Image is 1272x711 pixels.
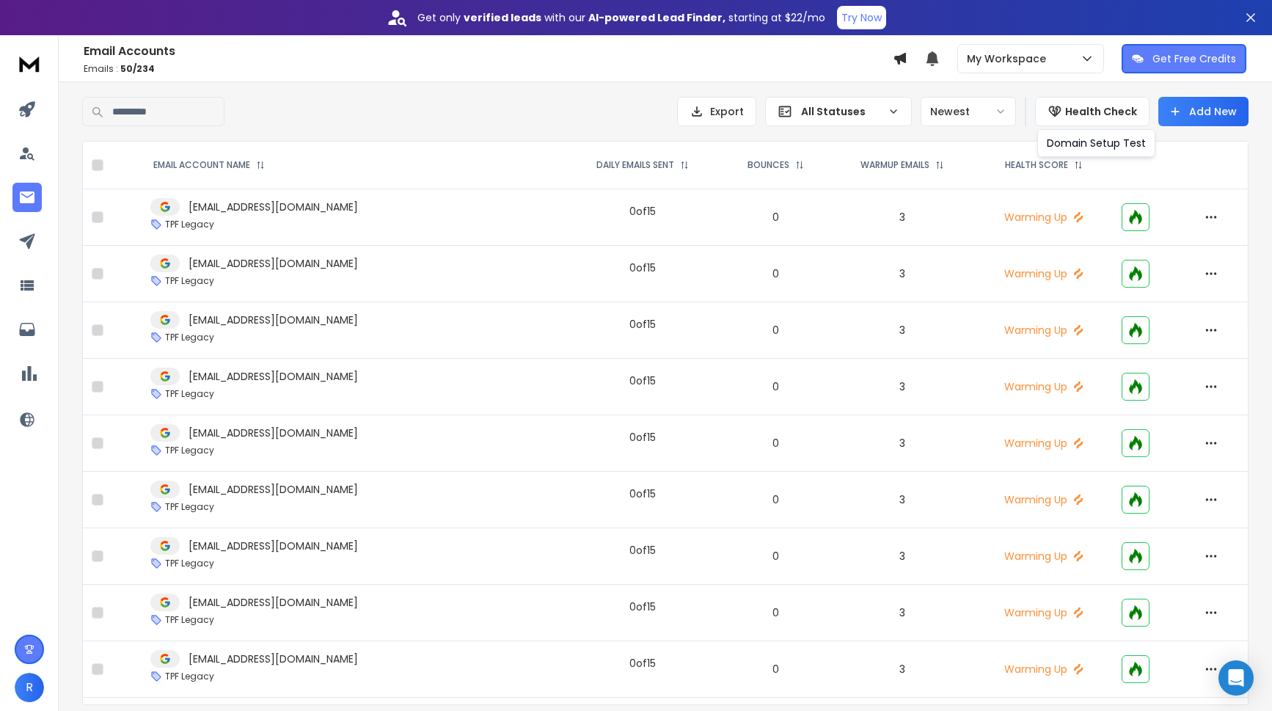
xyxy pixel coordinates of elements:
[629,317,656,332] div: 0 of 15
[464,10,541,25] strong: verified leads
[1037,129,1155,157] div: Domain Setup Test
[165,501,214,513] p: TPF Legacy
[830,528,975,585] td: 3
[731,210,822,225] p: 0
[165,275,214,287] p: TPF Legacy
[588,10,725,25] strong: AI-powered Lead Finder,
[417,10,825,25] p: Get only with our starting at $22/mo
[629,599,656,614] div: 0 of 15
[1065,104,1137,119] p: Health Check
[731,662,822,677] p: 0
[629,260,656,275] div: 0 of 15
[189,369,358,384] p: [EMAIL_ADDRESS][DOMAIN_NAME]
[165,445,214,456] p: TPF Legacy
[984,549,1103,564] p: Warming Up
[731,379,822,394] p: 0
[629,430,656,445] div: 0 of 15
[984,605,1103,620] p: Warming Up
[921,97,1016,126] button: Newest
[629,373,656,388] div: 0 of 15
[1035,97,1149,126] button: Health Check
[984,210,1103,225] p: Warming Up
[731,605,822,620] p: 0
[830,359,975,415] td: 3
[84,43,893,60] h1: Email Accounts
[189,200,358,214] p: [EMAIL_ADDRESS][DOMAIN_NAME]
[984,662,1103,677] p: Warming Up
[629,656,656,671] div: 0 of 15
[830,415,975,472] td: 3
[830,302,975,359] td: 3
[189,313,358,327] p: [EMAIL_ADDRESS][DOMAIN_NAME]
[801,104,882,119] p: All Statuses
[837,6,886,29] button: Try Now
[731,549,822,564] p: 0
[165,614,214,626] p: TPF Legacy
[165,332,214,343] p: TPF Legacy
[967,51,1052,66] p: My Workspace
[629,543,656,558] div: 0 of 15
[731,492,822,507] p: 0
[748,159,789,171] p: BOUNCES
[165,558,214,569] p: TPF Legacy
[189,652,358,666] p: [EMAIL_ADDRESS][DOMAIN_NAME]
[860,159,929,171] p: WARMUP EMAILS
[153,159,265,171] div: EMAIL ACCOUNT NAME
[731,436,822,451] p: 0
[189,539,358,553] p: [EMAIL_ADDRESS][DOMAIN_NAME]
[165,671,214,682] p: TPF Legacy
[165,219,214,230] p: TPF Legacy
[189,256,358,271] p: [EMAIL_ADDRESS][DOMAIN_NAME]
[731,323,822,338] p: 0
[830,472,975,528] td: 3
[1005,159,1068,171] p: HEALTH SCORE
[15,673,44,702] button: R
[677,97,756,126] button: Export
[984,266,1103,281] p: Warming Up
[1158,97,1249,126] button: Add New
[830,189,975,246] td: 3
[984,436,1103,451] p: Warming Up
[830,641,975,698] td: 3
[84,63,893,75] p: Emails :
[596,159,674,171] p: DAILY EMAILS SENT
[984,492,1103,507] p: Warming Up
[15,50,44,77] img: logo
[830,246,975,302] td: 3
[1218,660,1254,696] div: Open Intercom Messenger
[189,482,358,497] p: [EMAIL_ADDRESS][DOMAIN_NAME]
[629,486,656,501] div: 0 of 15
[1122,44,1246,73] button: Get Free Credits
[629,204,656,219] div: 0 of 15
[830,585,975,641] td: 3
[841,10,882,25] p: Try Now
[731,266,822,281] p: 0
[1152,51,1236,66] p: Get Free Credits
[165,388,214,400] p: TPF Legacy
[984,379,1103,394] p: Warming Up
[189,595,358,610] p: [EMAIL_ADDRESS][DOMAIN_NAME]
[189,426,358,440] p: [EMAIL_ADDRESS][DOMAIN_NAME]
[984,323,1103,338] p: Warming Up
[120,62,155,75] span: 50 / 234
